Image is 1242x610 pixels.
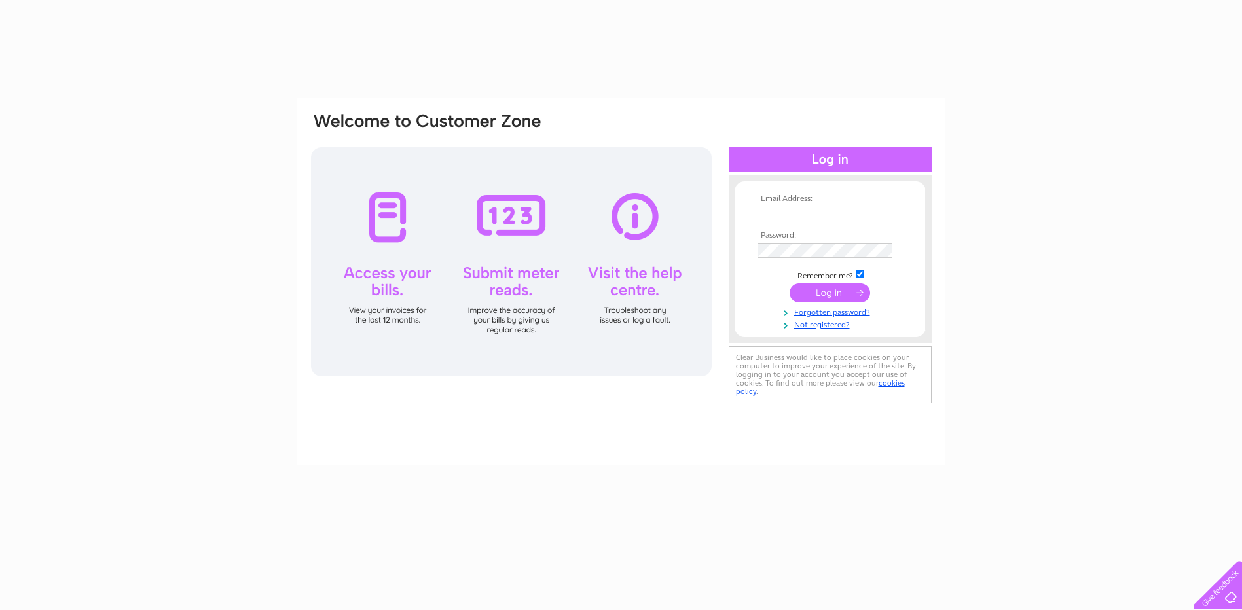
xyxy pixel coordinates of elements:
[790,283,870,302] input: Submit
[758,317,906,330] a: Not registered?
[758,305,906,317] a: Forgotten password?
[754,231,906,240] th: Password:
[754,268,906,281] td: Remember me?
[729,346,932,403] div: Clear Business would like to place cookies on your computer to improve your experience of the sit...
[754,194,906,204] th: Email Address:
[736,378,905,396] a: cookies policy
